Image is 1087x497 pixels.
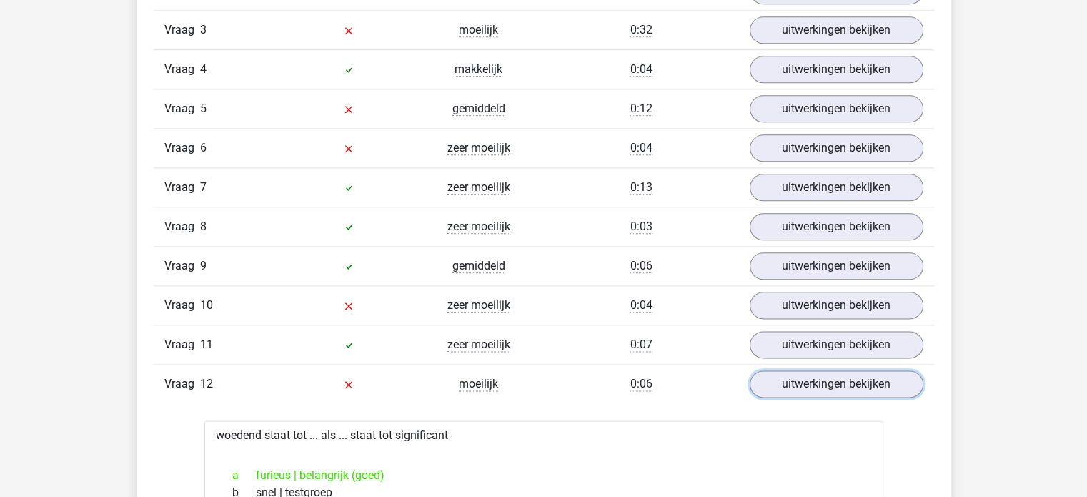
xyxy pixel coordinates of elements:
[200,338,213,351] span: 11
[630,220,652,234] span: 0:03
[447,220,510,234] span: zeer moeilijk
[630,23,652,37] span: 0:32
[232,467,256,484] span: a
[200,102,207,115] span: 5
[447,180,510,195] span: zeer moeilijk
[200,298,213,312] span: 10
[750,56,923,83] a: uitwerkingen bekijken
[455,62,502,77] span: makkelijk
[750,331,923,358] a: uitwerkingen bekijken
[200,377,213,390] span: 12
[200,62,207,76] span: 4
[447,298,510,313] span: zeer moeilijk
[630,259,652,273] span: 0:06
[164,139,200,157] span: Vraag
[630,62,652,77] span: 0:04
[630,141,652,155] span: 0:04
[200,220,207,233] span: 8
[630,102,652,116] span: 0:12
[452,102,505,116] span: gemiddeld
[750,134,923,162] a: uitwerkingen bekijken
[750,213,923,240] a: uitwerkingen bekijken
[200,141,207,154] span: 6
[750,174,923,201] a: uitwerkingen bekijken
[164,100,200,117] span: Vraag
[164,375,200,393] span: Vraag
[630,180,652,195] span: 0:13
[164,218,200,235] span: Vraag
[630,298,652,313] span: 0:04
[630,338,652,352] span: 0:07
[459,377,498,391] span: moeilijk
[750,252,923,280] a: uitwerkingen bekijken
[164,336,200,353] span: Vraag
[164,297,200,314] span: Vraag
[630,377,652,391] span: 0:06
[164,179,200,196] span: Vraag
[164,61,200,78] span: Vraag
[447,338,510,352] span: zeer moeilijk
[164,21,200,39] span: Vraag
[750,292,923,319] a: uitwerkingen bekijken
[447,141,510,155] span: zeer moeilijk
[164,257,200,275] span: Vraag
[459,23,498,37] span: moeilijk
[452,259,505,273] span: gemiddeld
[200,23,207,36] span: 3
[200,259,207,272] span: 9
[750,16,923,44] a: uitwerkingen bekijken
[222,467,866,484] div: furieus | belangrijk (goed)
[750,95,923,122] a: uitwerkingen bekijken
[200,180,207,194] span: 7
[750,370,923,398] a: uitwerkingen bekijken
